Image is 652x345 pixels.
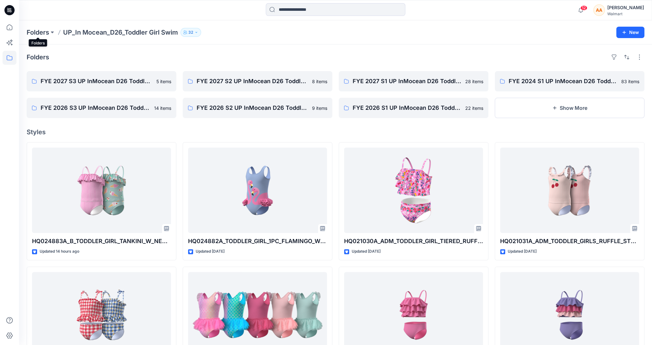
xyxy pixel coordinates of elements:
div: [PERSON_NAME] [607,4,644,11]
div: Walmart [607,11,644,16]
a: HQ021031A_ADM_TODDLER_GIRLS_RUFFLE_STRAP_TANKINI [500,148,639,233]
p: 14 items [154,105,171,111]
p: Updated [DATE] [508,248,537,255]
h4: Folders [27,53,49,61]
a: FYE 2024 S1 UP InMocean D26 Toddler Girl Swim83 items [495,71,644,91]
p: Updated [DATE] [352,248,381,255]
a: Folders [27,28,49,37]
p: 22 items [465,105,483,111]
a: HQ021030A_ADM_TODDLER_GIRL_TIERED_RUFFLE_MIDKINI [344,148,483,233]
p: HQ021030A_ADM_TODDLER_GIRL_TIERED_RUFFLE_MIDKINI [344,237,483,246]
p: 83 items [621,78,639,85]
p: FYE 2027 S1 UP InMocean D26 Toddler Girl Swim [353,77,461,86]
button: Show More [495,98,644,118]
p: 28 items [465,78,483,85]
p: 5 items [156,78,171,85]
p: 8 items [312,78,327,85]
div: AA [593,4,605,16]
a: FYE 2026 S1 UP InMocean D26 Toddler Girl Swim22 items [339,98,488,118]
p: FYE 2024 S1 UP InMocean D26 Toddler Girl Swim [509,77,617,86]
span: 12 [580,5,587,10]
a: FYE 2027 S2 UP InMocean D26 Toddler Girl Swim8 items [183,71,332,91]
a: FYE 2026 S3 UP InMocean D26 Toddler Girl Swim14 items [27,98,176,118]
p: FYE 2027 S2 UP InMocean D26 Toddler Girl Swim [197,77,308,86]
p: UP_In Mocean_D26_Toddler Girl Swim [63,28,178,37]
a: HQ024883A_B_TODDLER_GIRL_TANKINI_W_NECKLINE_RUFFLE [32,148,171,233]
p: 9 items [312,105,327,111]
p: Updated 14 hours ago [40,248,79,255]
a: FYE 2027 S3 UP InMocean D26 Toddler Girl Swim5 items [27,71,176,91]
p: HQ021031A_ADM_TODDLER_GIRLS_RUFFLE_STRAP_TANKINI [500,237,639,246]
p: 32 [188,29,193,36]
a: FYE 2026 S2 UP InMocean D26 Toddler Girl Swim9 items [183,98,332,118]
button: 32 [180,28,201,37]
p: HQ024883A_B_TODDLER_GIRL_TANKINI_W_NECKLINE_RUFFLE [32,237,171,246]
p: Updated [DATE] [196,248,225,255]
p: HQ024882A_TODDLER_GIRL_1PC_FLAMINGO_W_RUFFLE [188,237,327,246]
p: FYE 2027 S3 UP InMocean D26 Toddler Girl Swim [41,77,153,86]
a: FYE 2027 S1 UP InMocean D26 Toddler Girl Swim28 items [339,71,488,91]
p: FYE 2026 S3 UP InMocean D26 Toddler Girl Swim [41,103,150,112]
h4: Styles [27,128,644,136]
p: FYE 2026 S1 UP InMocean D26 Toddler Girl Swim [353,103,461,112]
a: HQ024882A_TODDLER_GIRL_1PC_FLAMINGO_W_RUFFLE [188,148,327,233]
button: New [616,27,644,38]
p: FYE 2026 S2 UP InMocean D26 Toddler Girl Swim [197,103,308,112]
